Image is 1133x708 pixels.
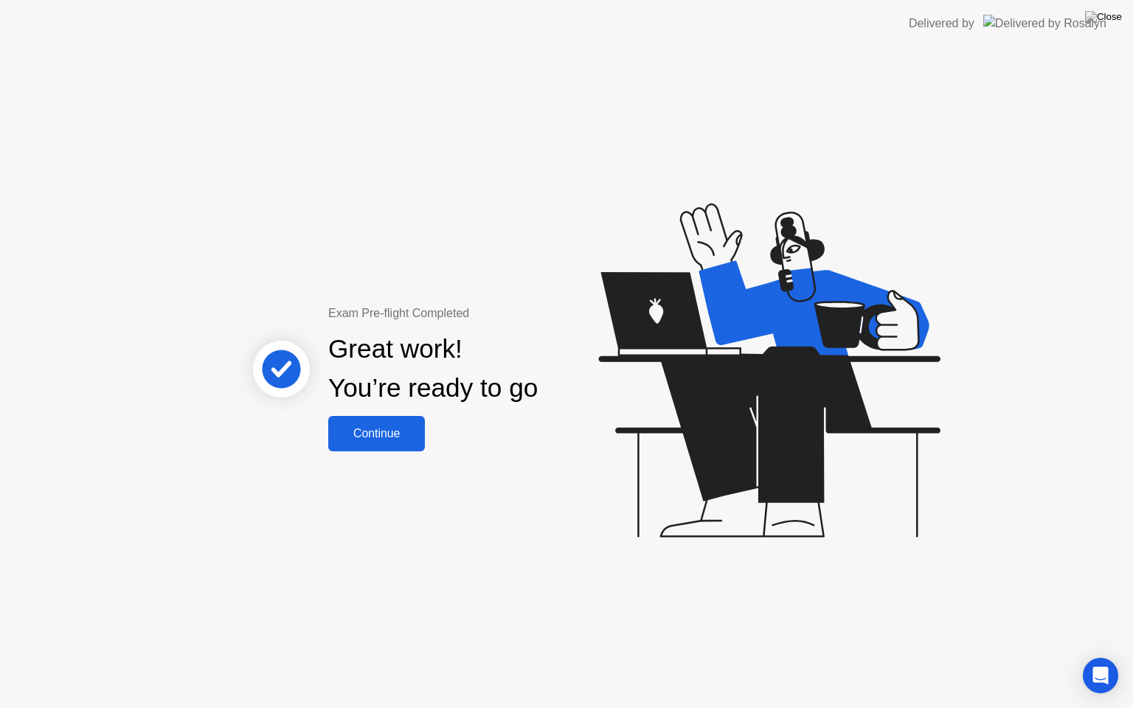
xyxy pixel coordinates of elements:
[328,416,425,451] button: Continue
[1083,658,1118,693] div: Open Intercom Messenger
[909,15,974,32] div: Delivered by
[1085,11,1122,23] img: Close
[328,305,633,322] div: Exam Pre-flight Completed
[983,15,1106,32] img: Delivered by Rosalyn
[328,330,538,408] div: Great work! You’re ready to go
[333,427,420,440] div: Continue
